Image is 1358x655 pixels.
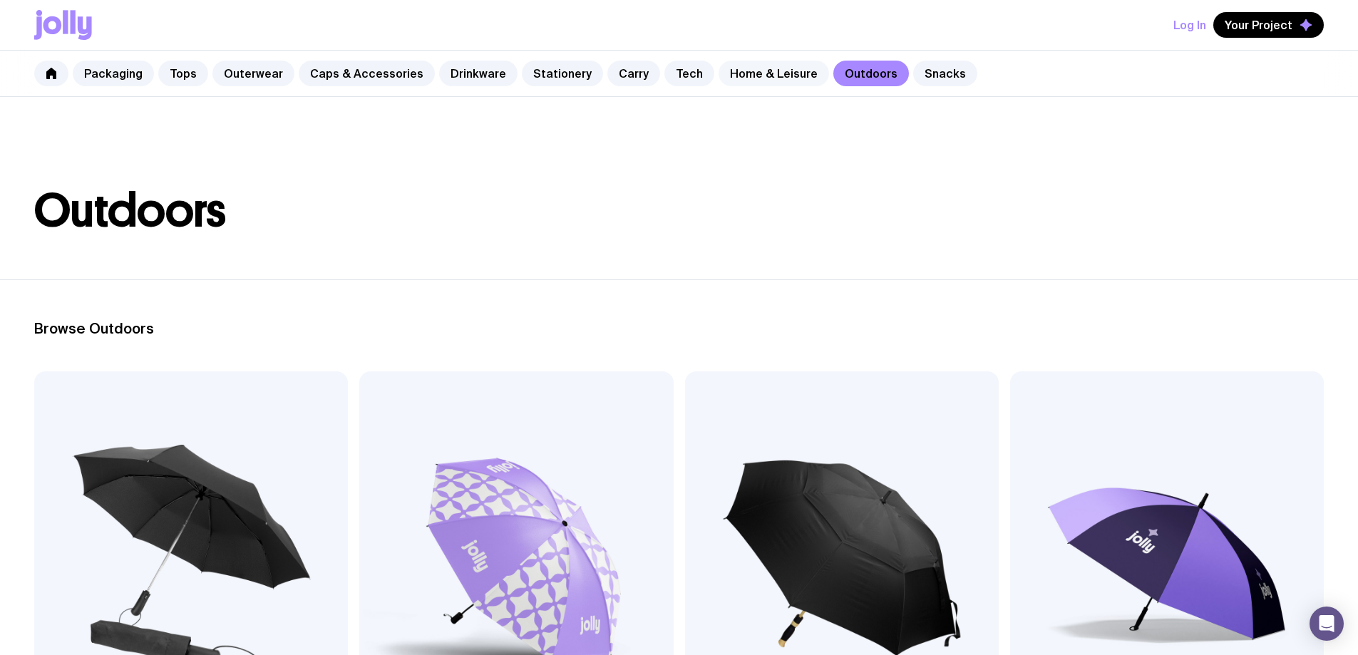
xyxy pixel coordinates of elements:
[73,61,154,86] a: Packaging
[833,61,909,86] a: Outdoors
[1225,18,1292,32] span: Your Project
[1173,12,1206,38] button: Log In
[607,61,660,86] a: Carry
[212,61,294,86] a: Outerwear
[719,61,829,86] a: Home & Leisure
[34,320,1324,337] h2: Browse Outdoors
[1310,607,1344,641] div: Open Intercom Messenger
[1213,12,1324,38] button: Your Project
[34,188,1324,234] h1: Outdoors
[913,61,977,86] a: Snacks
[299,61,435,86] a: Caps & Accessories
[158,61,208,86] a: Tops
[664,61,714,86] a: Tech
[439,61,518,86] a: Drinkware
[522,61,603,86] a: Stationery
